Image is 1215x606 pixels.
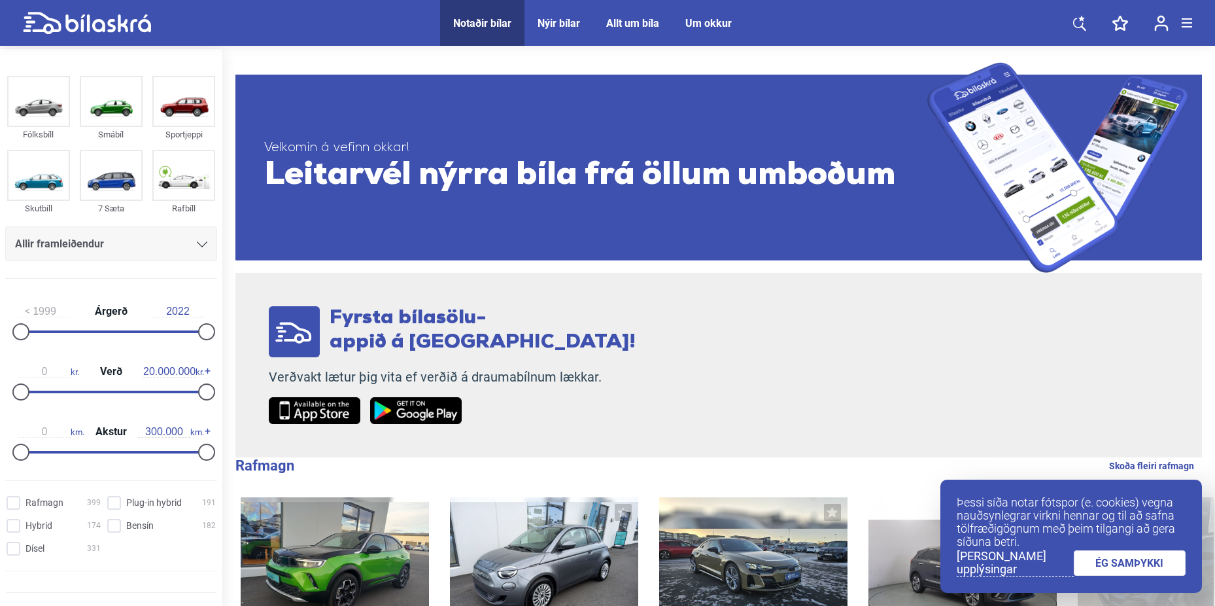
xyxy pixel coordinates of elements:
[235,62,1202,273] a: Velkomin á vefinn okkar!Leitarvél nýrra bíla frá öllum umboðum
[87,542,101,556] span: 331
[80,127,143,142] div: Smábíl
[143,366,204,378] span: kr.
[15,235,104,253] span: Allir framleiðendur
[92,306,131,317] span: Árgerð
[152,127,215,142] div: Sportjeppi
[1074,550,1186,576] a: ÉG SAMÞYKKI
[453,17,511,29] a: Notaðir bílar
[97,366,126,377] span: Verð
[87,519,101,533] span: 174
[87,496,101,510] span: 399
[957,496,1186,548] p: Þessi síða notar fótspor (e. cookies) vegna nauðsynlegrar virkni hennar og til að safna tölfræðig...
[235,457,294,474] b: Rafmagn
[26,496,63,510] span: Rafmagn
[269,369,636,385] p: Verðvakt lætur þig vita ef verðið á draumabílnum lækkar.
[538,17,580,29] a: Nýir bílar
[606,17,659,29] a: Allt um bíla
[957,550,1074,577] a: [PERSON_NAME] upplýsingar
[1109,457,1194,474] a: Skoða fleiri rafmagn
[7,201,70,216] div: Skutbíll
[138,426,204,438] span: km.
[202,519,216,533] span: 182
[126,519,154,533] span: Bensín
[1154,15,1169,31] img: user-login.svg
[26,542,44,556] span: Dísel
[80,201,143,216] div: 7 Sæta
[264,140,927,156] span: Velkomin á vefinn okkar!
[126,496,182,510] span: Plug-in hybrid
[152,201,215,216] div: Rafbíll
[26,519,52,533] span: Hybrid
[685,17,732,29] a: Um okkur
[92,427,130,437] span: Akstur
[7,127,70,142] div: Fólksbíll
[18,426,84,438] span: km.
[330,308,636,353] span: Fyrsta bílasölu- appið á [GEOGRAPHIC_DATA]!
[264,156,927,196] span: Leitarvél nýrra bíla frá öllum umboðum
[18,366,79,378] span: kr.
[202,496,216,510] span: 191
